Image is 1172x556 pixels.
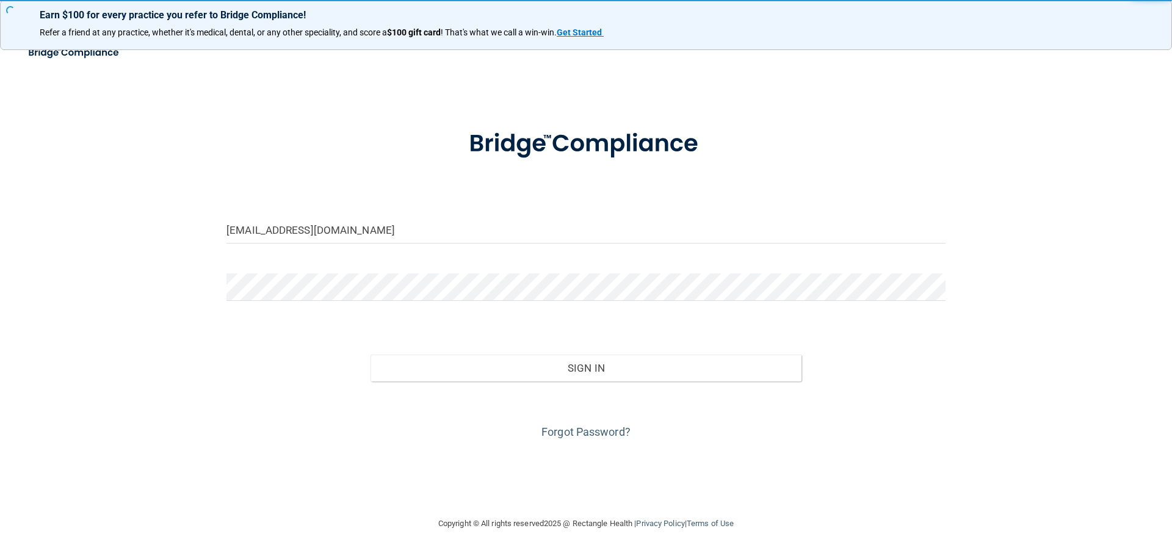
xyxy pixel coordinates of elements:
input: Email [226,216,946,244]
a: Terms of Use [687,519,734,528]
span: Refer a friend at any practice, whether it's medical, dental, or any other speciality, and score a [40,27,387,37]
button: Sign In [371,355,802,381]
strong: $100 gift card [387,27,441,37]
strong: Get Started [557,27,602,37]
a: Forgot Password? [541,425,631,438]
a: Get Started [557,27,604,37]
img: bridge_compliance_login_screen.278c3ca4.svg [444,112,728,176]
p: Earn $100 for every practice you refer to Bridge Compliance! [40,9,937,21]
div: Copyright © All rights reserved 2025 @ Rectangle Health | | [363,504,809,543]
img: bridge_compliance_login_screen.278c3ca4.svg [18,40,131,65]
span: ! That's what we call a win-win. [441,27,557,37]
a: Privacy Policy [636,519,684,528]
